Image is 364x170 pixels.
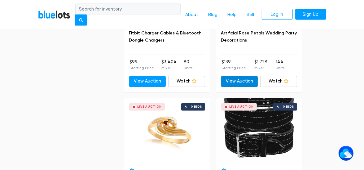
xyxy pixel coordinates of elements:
[191,105,202,109] div: 0 bids
[130,59,154,71] li: $99
[124,98,210,163] a: Live Auction 0 bids
[184,59,193,71] li: 80
[204,9,223,20] a: Blog
[181,9,204,20] a: About
[295,9,326,20] a: Sign Up
[230,105,254,109] div: Live Auction
[161,65,177,71] p: MSRP
[223,9,242,20] a: Help
[283,105,294,109] div: 0 bids
[222,59,246,71] li: $139
[221,30,297,43] a: Artificial Rose Petals Wedding Party Decorations
[216,98,302,163] a: Live Auction 0 bids
[276,65,285,71] p: Units
[161,59,177,71] li: $3,404
[255,59,268,71] li: $1,728
[138,105,162,109] div: Live Auction
[222,65,246,71] p: Starting Price
[168,76,205,87] a: Watch
[38,10,70,19] a: BlueLots
[130,65,154,71] p: Starting Price
[129,30,202,43] a: Fitbit Charger Cables & Bluetooth Dongle Chargers
[221,76,258,87] a: View Auction
[276,59,285,71] li: 144
[129,76,166,87] a: View Auction
[262,9,293,20] a: Log In
[255,65,268,71] p: MSRP
[75,3,181,15] input: Search for inventory
[260,76,297,87] a: Watch
[184,65,193,71] p: Units
[242,9,259,20] a: Sell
